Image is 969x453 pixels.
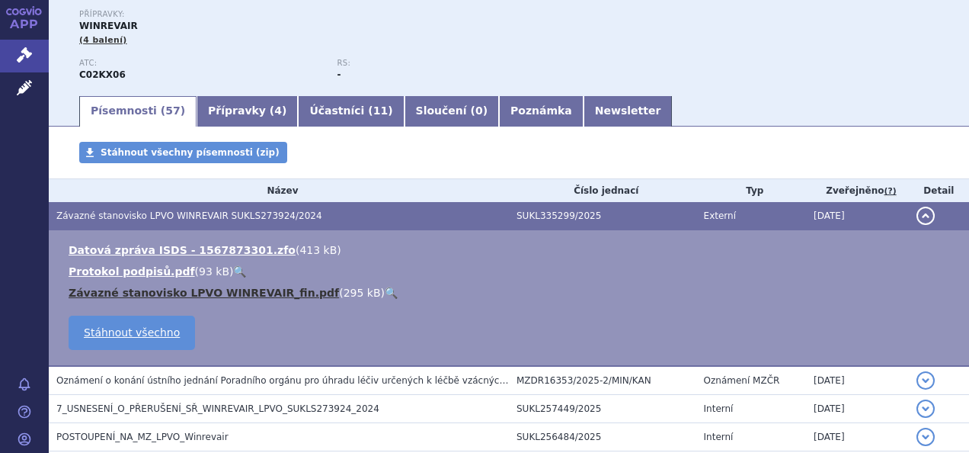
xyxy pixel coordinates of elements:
[79,10,595,19] p: Přípravky:
[233,265,246,278] a: 🔍
[704,432,734,442] span: Interní
[56,403,379,414] span: 7_USNESENÍ_O_PŘERUŠENÍ_SŘ_WINREVAIR_LPVO_SUKLS273924_2024
[101,147,280,158] span: Stáhnout všechny písemnosti (zip)
[509,395,696,423] td: SUKL257449/2025
[199,265,229,278] span: 93 kB
[806,179,909,202] th: Zveřejněno
[69,264,954,279] li: ( )
[79,69,126,80] strong: SOTATERCEPT
[56,375,652,386] span: Oznámení o konání ústního jednání Poradního orgánu pro úhradu léčiv určených k léčbě vzácných one...
[79,142,287,163] a: Stáhnout všechny písemnosti (zip)
[373,104,388,117] span: 11
[79,35,127,45] span: (4 balení)
[806,202,909,230] td: [DATE]
[337,69,341,80] strong: -
[344,287,381,299] span: 295 kB
[79,59,321,68] p: ATC:
[56,432,229,442] span: POSTOUPENÍ_NA_MZ_LPVO_Winrevair
[197,96,298,127] a: Přípravky (4)
[499,96,584,127] a: Poznámka
[299,244,337,256] span: 413 kB
[385,287,398,299] a: 🔍
[69,316,195,350] a: Stáhnout všechno
[884,186,897,197] abbr: (?)
[274,104,282,117] span: 4
[69,243,954,258] li: ( )
[69,285,954,300] li: ( )
[509,366,696,395] td: MZDR16353/2025-2/MIN/KAN
[337,59,579,68] p: RS:
[69,244,296,256] a: Datová zpráva ISDS - 1567873301.zfo
[69,287,339,299] a: Závazné stanovisko LPVO WINREVAIR_fin.pdf
[475,104,483,117] span: 0
[298,96,404,127] a: Účastníci (11)
[909,179,969,202] th: Detail
[806,366,909,395] td: [DATE]
[405,96,499,127] a: Sloučení (0)
[69,265,195,278] a: Protokol podpisů.pdf
[509,423,696,451] td: SUKL256484/2025
[509,179,696,202] th: Číslo jednací
[806,395,909,423] td: [DATE]
[916,400,935,418] button: detail
[916,207,935,225] button: detail
[696,179,806,202] th: Typ
[704,210,736,221] span: Externí
[79,21,138,31] span: WINREVAIR
[79,96,197,127] a: Písemnosti (57)
[509,202,696,230] td: SUKL335299/2025
[916,428,935,446] button: detail
[916,371,935,390] button: detail
[584,96,673,127] a: Newsletter
[49,179,509,202] th: Název
[56,210,322,221] span: Závazné stanovisko LPVO WINREVAIR SUKLS273924/2024
[704,403,734,414] span: Interní
[165,104,180,117] span: 57
[806,423,909,451] td: [DATE]
[704,375,780,386] span: Oznámení MZČR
